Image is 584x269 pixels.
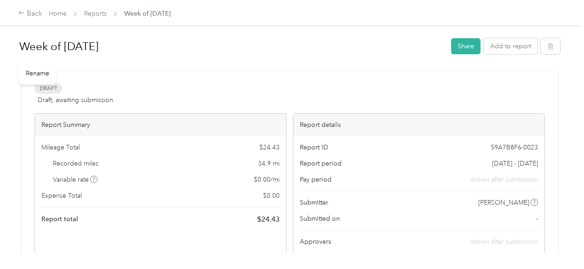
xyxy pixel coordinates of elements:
span: $ 0.00 [263,191,280,200]
span: Submitted on [300,214,340,223]
a: Reports [84,10,107,17]
span: 59A7B8F6-0023 [491,143,538,152]
span: Variable rate [53,175,98,184]
span: Approvers [300,237,331,246]
span: Pay period [300,175,332,184]
span: Report ID [300,143,328,152]
span: [DATE] - [DATE] [492,159,538,168]
a: Home [49,10,67,17]
iframe: Everlance-gr Chat Button Frame [532,217,584,269]
span: Report total [41,214,78,224]
div: Rename [19,62,56,85]
span: Expense Total [41,191,82,200]
span: $ 0.00 / mi [254,175,280,184]
span: - [536,214,538,223]
span: [PERSON_NAME] [478,198,529,207]
span: $ 24.43 [259,143,280,152]
span: Draft, awaiting submission [38,95,113,105]
div: Report Summary [35,114,286,136]
span: 34.9 mi [258,159,280,168]
span: shown after submission [470,175,538,184]
button: Share [451,38,481,54]
span: Draft [34,83,62,94]
span: $ 24.43 [257,214,280,225]
div: Report details [293,114,544,136]
span: Mileage Total [41,143,80,152]
span: shown after submission [470,238,538,246]
span: Report period [300,159,342,168]
div: Back [18,8,42,19]
span: Week of [DATE] [124,9,171,18]
span: Submitter [300,198,328,207]
h1: Week of September 29 2025 [19,35,445,57]
button: Add to report [484,38,538,54]
span: Recorded miles [53,159,98,168]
